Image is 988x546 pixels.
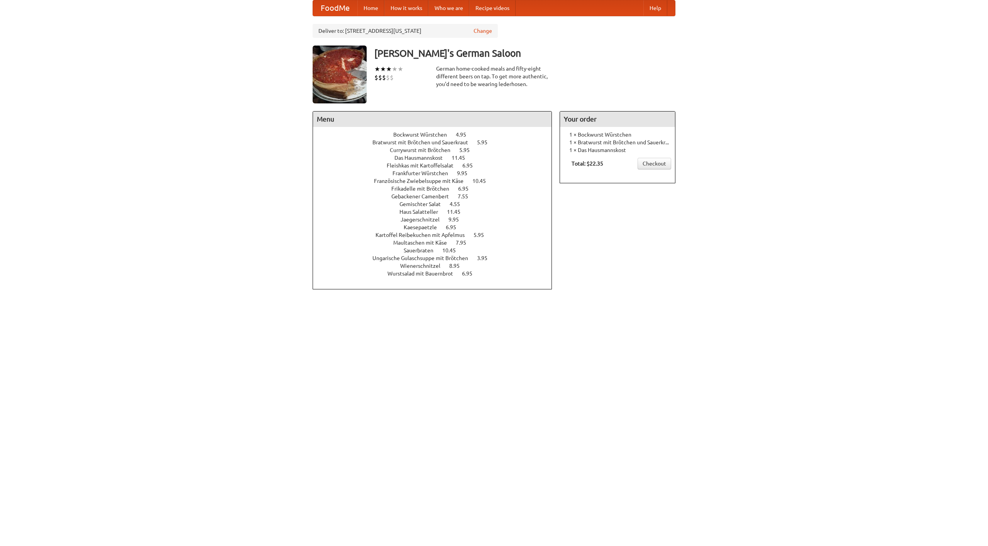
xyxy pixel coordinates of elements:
h4: Your order [560,112,675,127]
span: Currywurst mit Brötchen [390,147,458,153]
span: 6.95 [462,270,480,277]
a: Das Hausmannskost 11.45 [394,155,479,161]
span: 6.95 [462,162,480,169]
a: Wienerschnitzel 8.95 [400,263,474,269]
span: Frankfurter Würstchen [392,170,456,176]
span: Gebackener Camenbert [391,193,457,199]
span: Ungarische Gulaschsuppe mit Brötchen [372,255,476,261]
span: Französische Zwiebelsuppe mit Käse [374,178,471,184]
span: Sauerbraten [404,247,441,254]
a: Bockwurst Würstchen 4.95 [393,132,480,138]
span: 5.95 [474,232,492,238]
li: ★ [392,65,398,73]
span: Bratwurst mit Brötchen und Sauerkraut [372,139,476,145]
a: Frankfurter Würstchen 9.95 [392,170,482,176]
li: $ [390,73,394,82]
li: 1 × Bratwurst mit Brötchen und Sauerkraut [564,139,671,146]
li: ★ [380,65,386,73]
span: 10.45 [472,178,494,184]
span: Frikadelle mit Brötchen [391,186,457,192]
li: ★ [386,65,392,73]
a: Frikadelle mit Brötchen 6.95 [391,186,483,192]
a: Gemischter Salat 4.55 [399,201,474,207]
a: Fleishkas mit Kartoffelsalat 6.95 [387,162,487,169]
span: 11.45 [452,155,473,161]
span: 6.95 [458,186,476,192]
span: 8.95 [449,263,467,269]
a: Who we are [428,0,469,16]
li: $ [374,73,378,82]
a: Maultaschen mit Käse 7.95 [393,240,480,246]
span: 4.95 [456,132,474,138]
span: Gemischter Salat [399,201,448,207]
span: Wurstsalad mit Bauernbrot [387,270,461,277]
a: Currywurst mit Brötchen 5.95 [390,147,484,153]
li: ★ [398,65,403,73]
h3: [PERSON_NAME]'s German Saloon [374,46,675,61]
span: Kartoffel Reibekuchen mit Apfelmus [376,232,472,238]
a: Jaegerschnitzel 9.95 [401,216,473,223]
a: Haus Salatteller 11.45 [399,209,475,215]
a: Französische Zwiebelsuppe mit Käse 10.45 [374,178,500,184]
span: 5.95 [459,147,477,153]
img: angular.jpg [313,46,367,103]
div: Deliver to: [STREET_ADDRESS][US_STATE] [313,24,498,38]
span: 7.55 [458,193,476,199]
b: Total: $22.35 [572,161,603,167]
li: $ [378,73,382,82]
span: Haus Salatteller [399,209,446,215]
a: Change [474,27,492,35]
a: Wurstsalad mit Bauernbrot 6.95 [387,270,487,277]
a: Kaesepaetzle 6.95 [404,224,470,230]
a: How it works [384,0,428,16]
span: 9.95 [457,170,475,176]
span: Wienerschnitzel [400,263,448,269]
span: 9.95 [448,216,467,223]
span: Kaesepaetzle [404,224,445,230]
a: Checkout [638,158,671,169]
h4: Menu [313,112,552,127]
span: Das Hausmannskost [394,155,450,161]
div: German home-cooked meals and fifty-eight different beers on tap. To get more authentic, you'd nee... [436,65,552,88]
li: 1 × Das Hausmannskost [564,146,671,154]
span: 10.45 [442,247,464,254]
a: Kartoffel Reibekuchen mit Apfelmus 5.95 [376,232,498,238]
li: 1 × Bockwurst Würstchen [564,131,671,139]
span: 7.95 [456,240,474,246]
a: FoodMe [313,0,357,16]
li: $ [382,73,386,82]
a: Recipe videos [469,0,516,16]
span: 11.45 [447,209,468,215]
span: 6.95 [446,224,464,230]
span: 3.95 [477,255,495,261]
span: 5.95 [477,139,495,145]
li: ★ [374,65,380,73]
span: Jaegerschnitzel [401,216,447,223]
span: Fleishkas mit Kartoffelsalat [387,162,461,169]
a: Gebackener Camenbert 7.55 [391,193,482,199]
a: Help [643,0,667,16]
li: $ [386,73,390,82]
a: Sauerbraten 10.45 [404,247,470,254]
span: 4.55 [450,201,468,207]
a: Ungarische Gulaschsuppe mit Brötchen 3.95 [372,255,502,261]
span: Maultaschen mit Käse [393,240,455,246]
a: Home [357,0,384,16]
span: Bockwurst Würstchen [393,132,455,138]
a: Bratwurst mit Brötchen und Sauerkraut 5.95 [372,139,502,145]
